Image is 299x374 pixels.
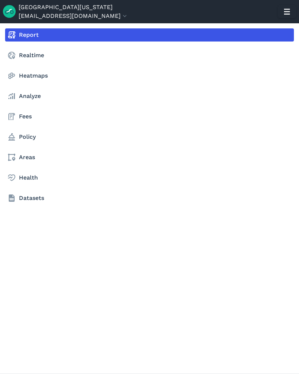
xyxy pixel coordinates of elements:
[5,192,294,205] a: Datasets
[5,110,294,123] a: Fees
[5,49,294,62] a: Realtime
[5,90,294,103] a: Analyze
[19,12,128,20] button: [EMAIL_ADDRESS][DOMAIN_NAME]
[5,130,294,143] a: Policy
[3,5,19,18] img: Ride Report
[5,171,294,184] a: Health
[5,69,294,82] a: Heatmaps
[5,151,294,164] a: Areas
[5,28,294,42] a: Report
[19,3,113,12] a: [GEOGRAPHIC_DATA][US_STATE]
